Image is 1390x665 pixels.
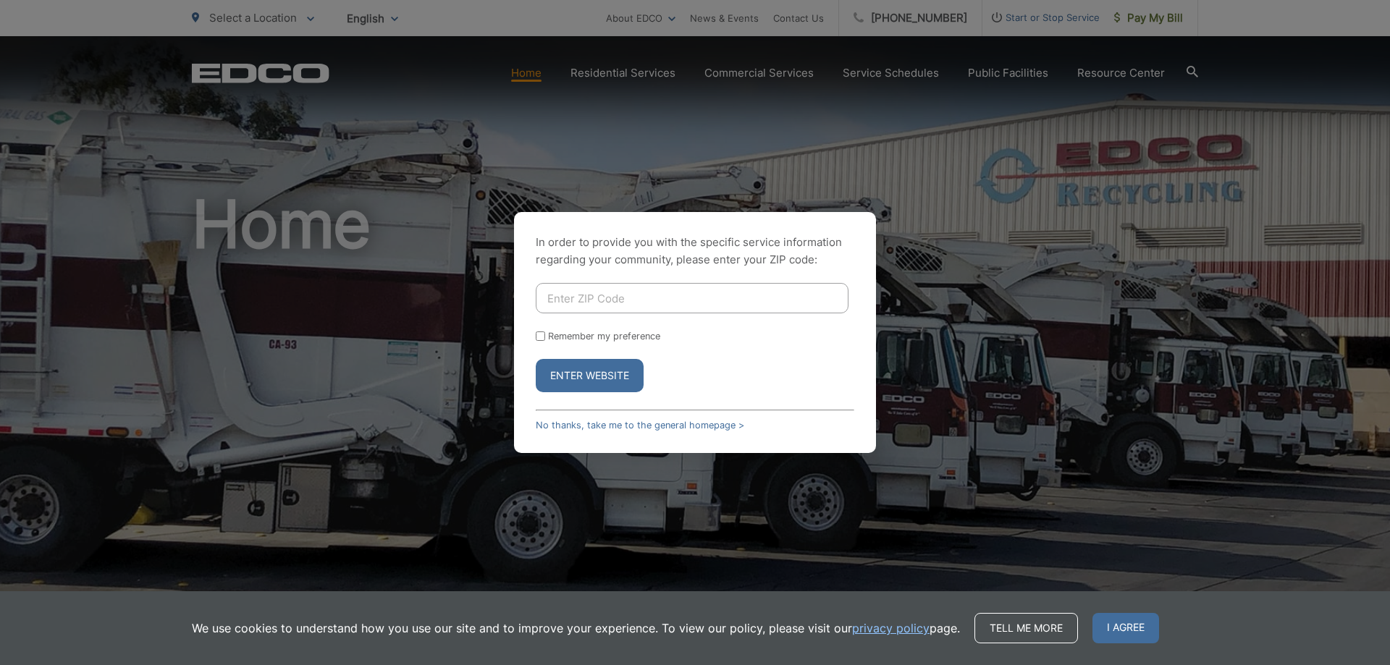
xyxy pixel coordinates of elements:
[536,234,854,268] p: In order to provide you with the specific service information regarding your community, please en...
[536,359,644,392] button: Enter Website
[1092,613,1159,643] span: I agree
[974,613,1078,643] a: Tell me more
[536,283,848,313] input: Enter ZIP Code
[548,331,660,342] label: Remember my preference
[852,619,930,637] a: privacy policy
[536,420,744,431] a: No thanks, take me to the general homepage >
[192,619,960,637] p: We use cookies to understand how you use our site and to improve your experience. To view our pol...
